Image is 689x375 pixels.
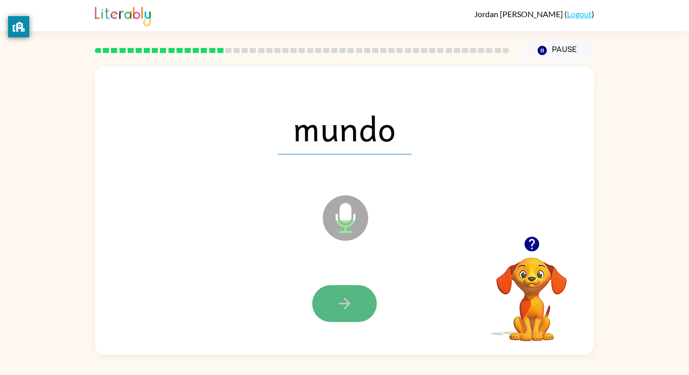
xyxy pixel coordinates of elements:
[278,102,412,154] span: mundo
[481,242,582,343] video: Your browser must support playing .mp4 files to use Literably. Please try using another browser.
[8,16,29,37] button: privacy banner
[474,9,594,19] div: ( )
[95,4,151,26] img: Literably
[567,9,592,19] a: Logout
[521,39,594,62] button: Pause
[474,9,564,19] span: Jordan [PERSON_NAME]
